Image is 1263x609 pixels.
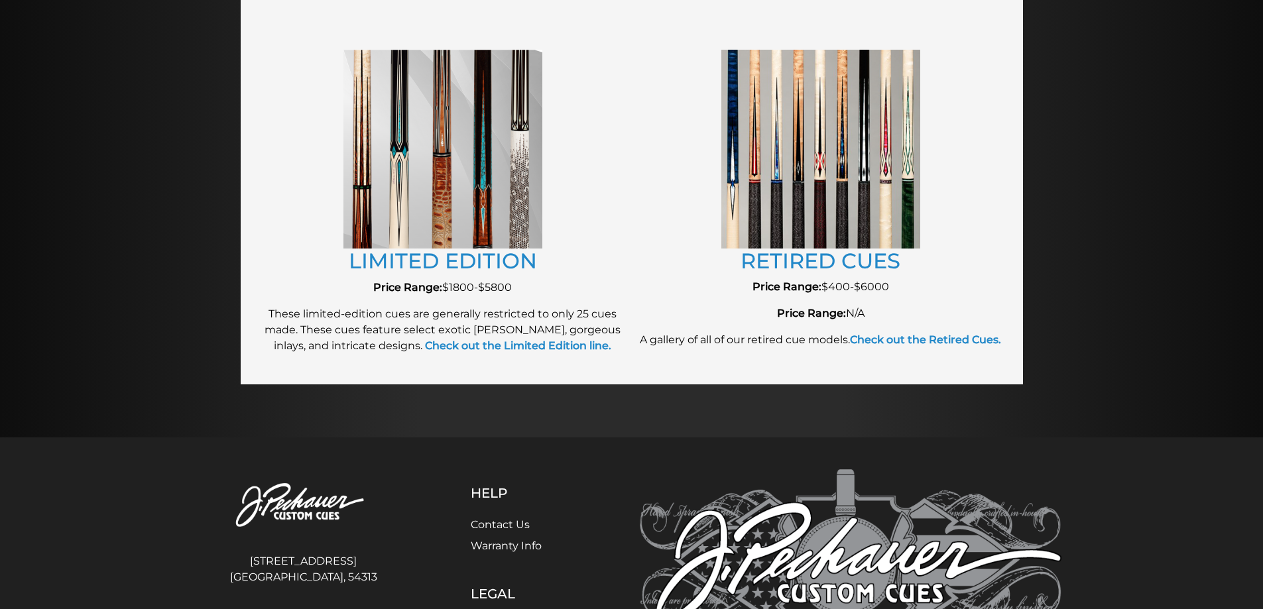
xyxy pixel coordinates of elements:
[261,280,625,296] p: $1800-$5800
[777,307,846,319] strong: Price Range:
[202,548,405,590] address: [STREET_ADDRESS] [GEOGRAPHIC_DATA], 54313
[422,339,611,352] a: Check out the Limited Edition line.
[373,281,442,294] strong: Price Range:
[752,280,821,293] strong: Price Range:
[638,305,1003,321] p: N/A
[741,248,900,274] a: RETIRED CUES
[425,339,611,352] strong: Check out the Limited Edition line.
[471,518,530,531] a: Contact Us
[850,333,1001,346] a: Check out the Retired Cues.
[638,279,1003,295] p: $400-$6000
[261,306,625,354] p: These limited-edition cues are generally restricted to only 25 cues made. These cues feature sele...
[202,469,405,543] img: Pechauer Custom Cues
[471,539,542,552] a: Warranty Info
[471,485,573,501] h5: Help
[349,248,537,274] a: LIMITED EDITION
[471,586,573,602] h5: Legal
[638,332,1003,348] p: A gallery of all of our retired cue models.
